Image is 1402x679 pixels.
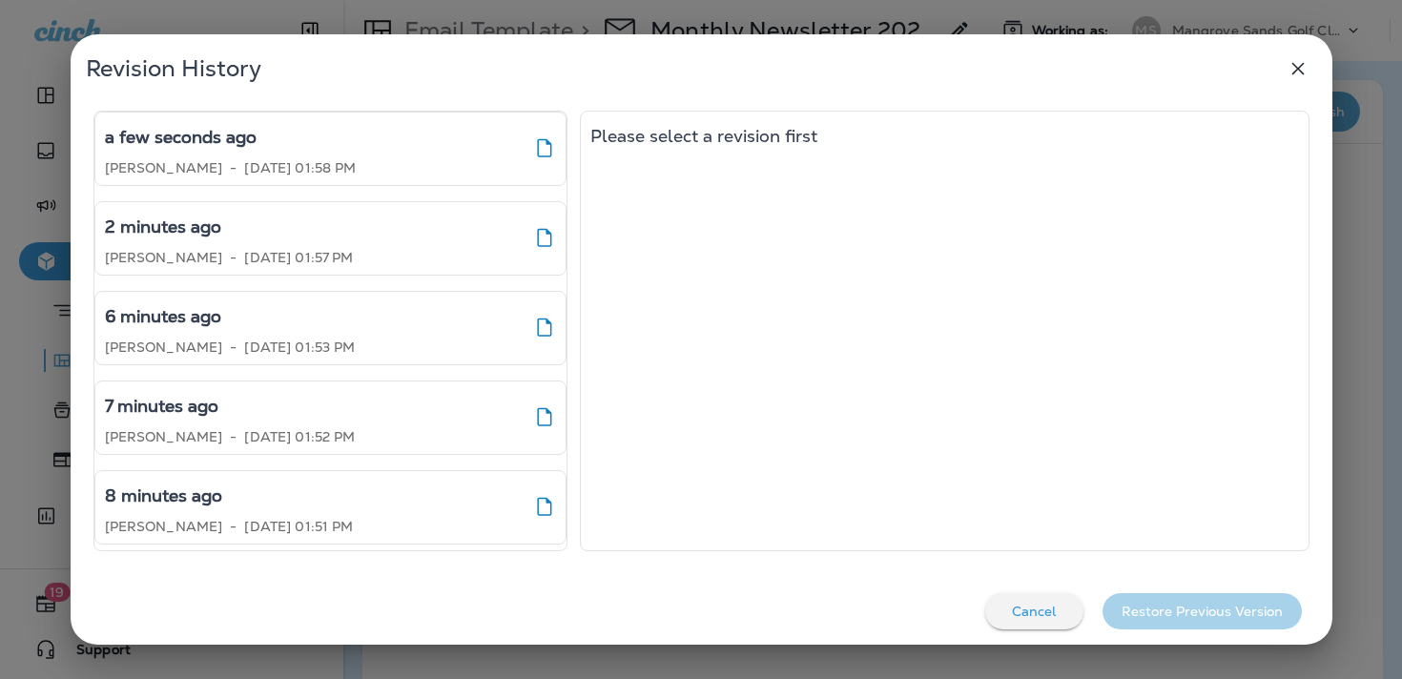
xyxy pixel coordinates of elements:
[105,339,223,355] p: [PERSON_NAME]
[105,301,221,332] h5: 6 minutes ago
[230,339,237,355] p: -
[105,429,223,444] p: [PERSON_NAME]
[244,429,355,444] p: [DATE] 01:52 PM
[230,160,237,175] p: -
[105,122,257,153] h5: a few seconds ago
[244,519,353,534] p: [DATE] 01:51 PM
[105,212,221,242] h5: 2 minutes ago
[86,54,261,83] span: Revision History
[985,593,1083,629] button: Cancel
[105,481,222,511] h5: 8 minutes ago
[230,519,237,534] p: -
[244,160,356,175] p: [DATE] 01:58 PM
[105,391,218,422] h5: 7 minutes ago
[105,250,223,265] p: [PERSON_NAME]
[244,339,355,355] p: [DATE] 01:53 PM
[590,121,817,152] h5: Please select a revision first
[230,429,237,444] p: -
[230,250,237,265] p: -
[244,250,353,265] p: [DATE] 01:57 PM
[1012,604,1057,619] p: Cancel
[105,160,223,175] p: [PERSON_NAME]
[105,519,223,534] p: [PERSON_NAME]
